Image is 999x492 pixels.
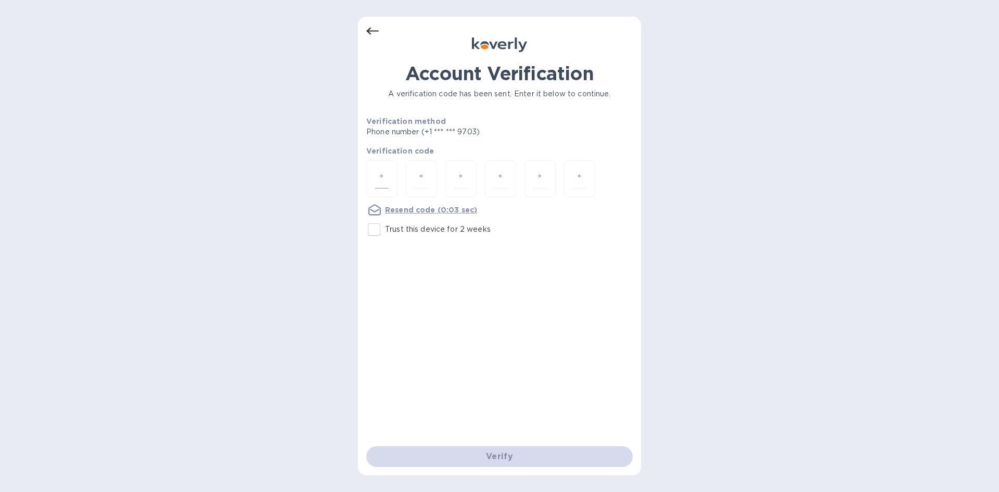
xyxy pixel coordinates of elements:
[366,146,633,156] p: Verification code
[366,89,633,99] p: A verification code has been sent. Enter it below to continue.
[366,127,559,137] p: Phone number (+1 *** *** 9703)
[385,206,477,214] u: Resend code (0:03 sec)
[366,62,633,84] h1: Account Verification
[366,117,446,125] b: Verification method
[385,224,491,235] p: Trust this device for 2 weeks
